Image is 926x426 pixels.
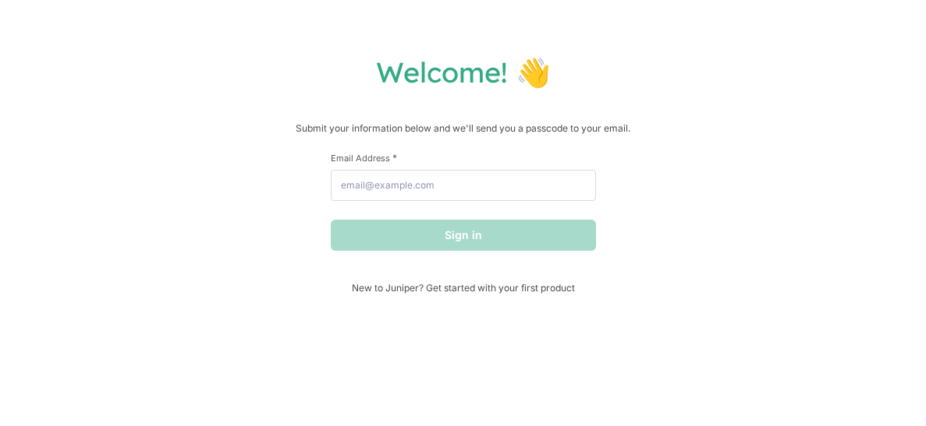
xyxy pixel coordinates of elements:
[16,121,910,136] p: Submit your information below and we'll send you a passcode to your email.
[16,55,910,90] h1: Welcome! 👋
[331,170,596,201] input: email@example.com
[392,152,397,164] span: This field is required.
[331,152,596,164] label: Email Address
[331,282,596,294] span: New to Juniper? Get started with your first product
